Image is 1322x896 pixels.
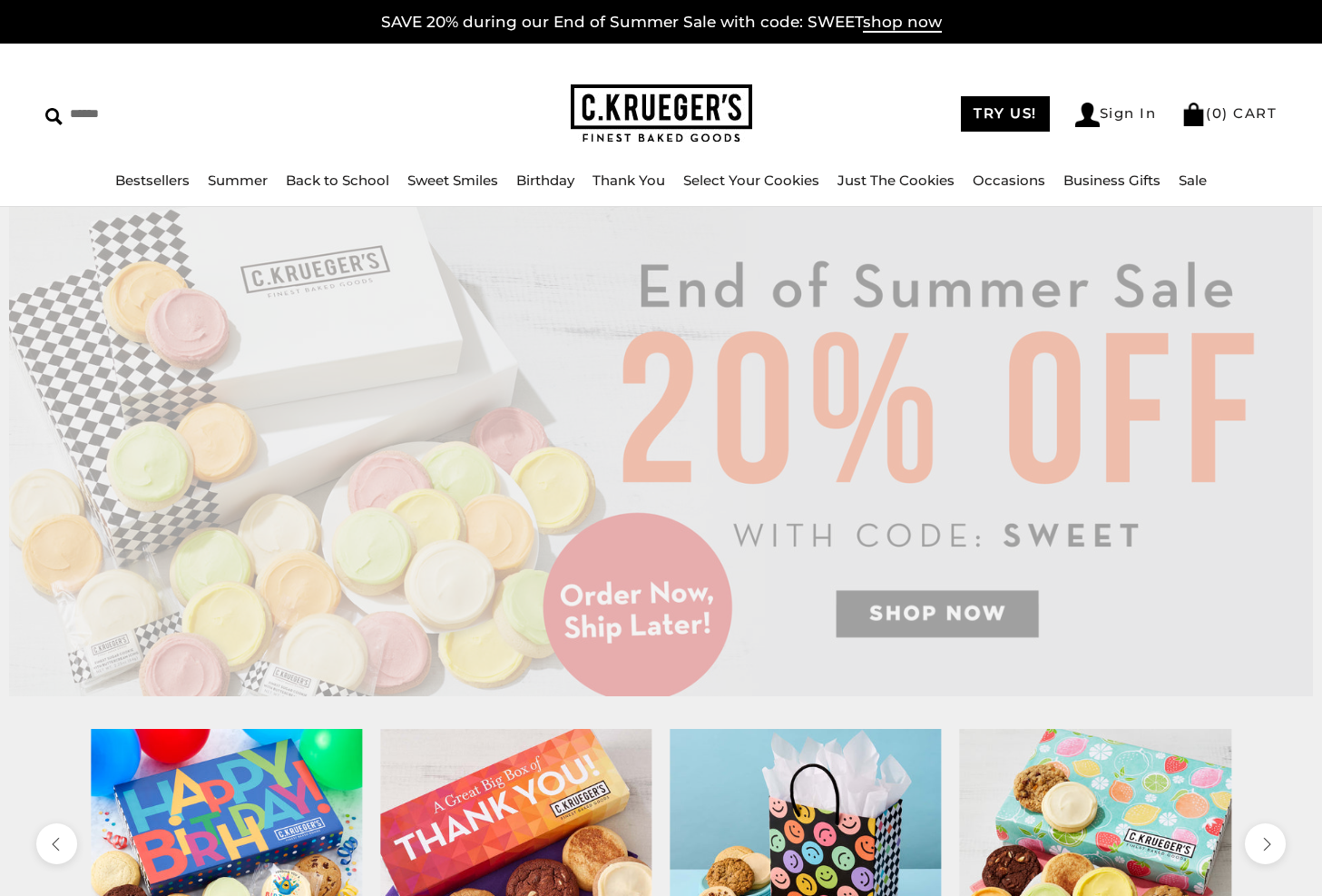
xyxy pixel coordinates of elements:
[36,823,77,864] button: previous
[1075,103,1157,127] a: Sign In
[516,172,574,189] a: Birthday
[1063,172,1160,189] a: Business Gifts
[1245,823,1286,864] button: next
[973,172,1045,189] a: Occasions
[863,13,942,33] span: shop now
[592,172,665,189] a: Thank You
[683,172,819,189] a: Select Your Cookies
[407,172,498,189] a: Sweet Smiles
[286,172,389,189] a: Back to School
[9,207,1313,696] img: C.Krueger's Special Offer
[837,172,955,189] a: Just The Cookies
[1181,103,1206,126] img: Bag
[1212,104,1223,122] span: 0
[45,100,336,128] input: Search
[45,108,63,125] img: Search
[208,172,268,189] a: Summer
[115,172,190,189] a: Bestsellers
[571,84,752,143] img: C.KRUEGER'S
[961,96,1050,132] a: TRY US!
[1181,104,1277,122] a: (0) CART
[1179,172,1207,189] a: Sale
[1075,103,1100,127] img: Account
[381,13,942,33] a: SAVE 20% during our End of Summer Sale with code: SWEETshop now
